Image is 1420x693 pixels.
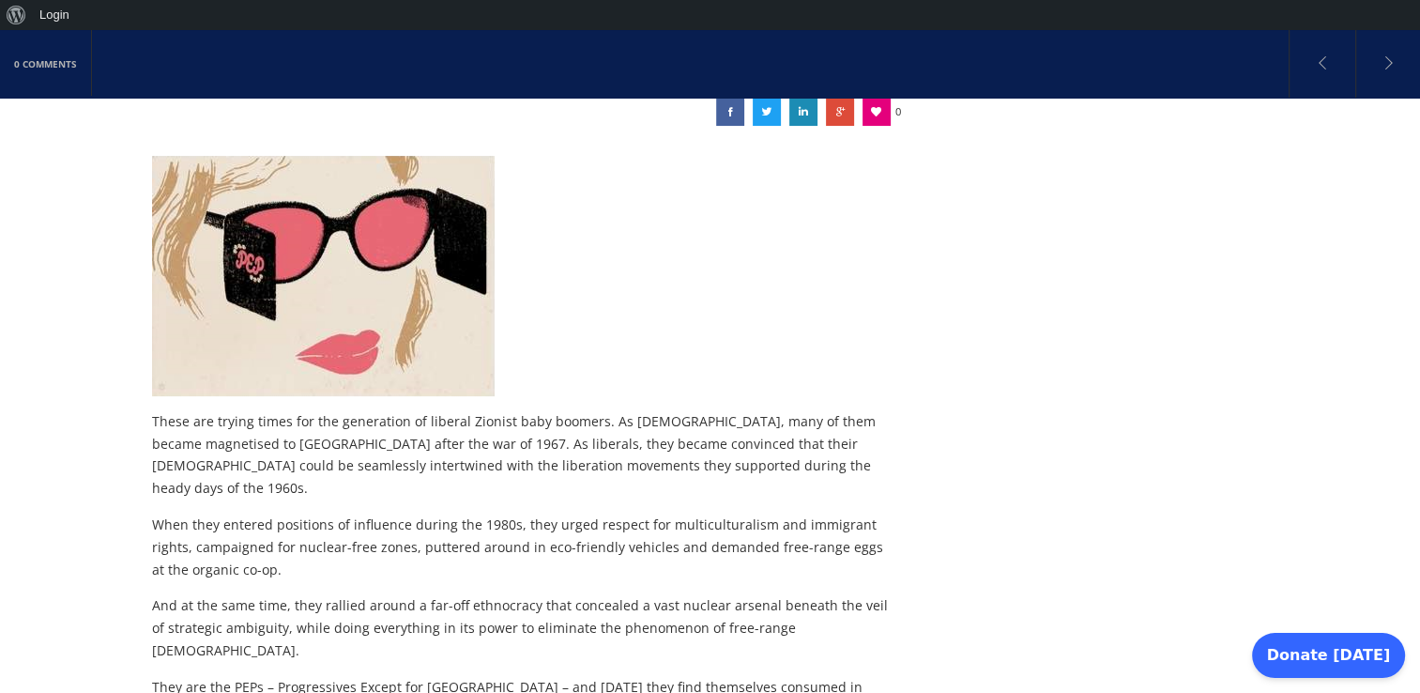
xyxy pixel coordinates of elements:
[152,594,896,661] p: And at the same time, they rallied around a far-off ethnocracy that concealed a vast nuclear arse...
[152,410,896,500] p: These are trying times for the generation of liberal Zionist baby boomers. As [DEMOGRAPHIC_DATA],...
[753,98,781,126] a: Scarlett Johansson controversy shows Hollywood’s fading Zionism
[826,98,854,126] a: Scarlett Johansson controversy shows Hollywood’s fading Zionism
[895,98,901,126] span: 0
[152,156,495,396] img: pep
[789,98,817,126] a: Scarlett Johansson controversy shows Hollywood’s fading Zionism
[716,98,744,126] a: Scarlett Johansson controversy shows Hollywood’s fading Zionism
[152,514,896,580] p: When they entered positions of influence during the 1980s, they urged respect for multiculturalis...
